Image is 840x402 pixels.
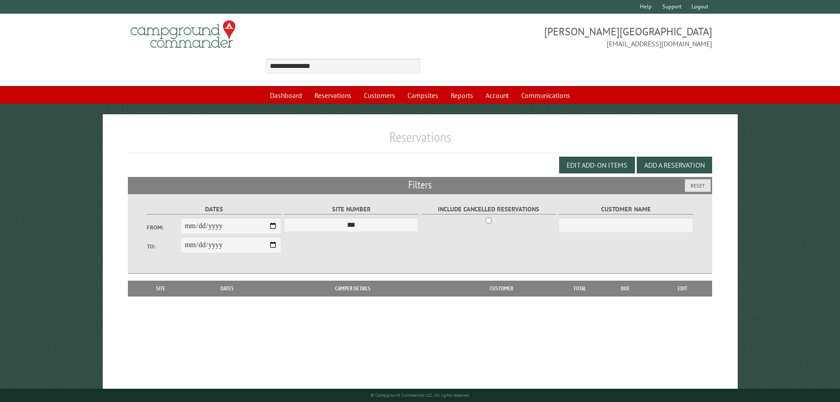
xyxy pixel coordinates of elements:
th: Total [562,281,597,297]
th: Site [132,281,190,297]
a: Customers [358,87,400,104]
h1: Reservations [128,128,713,153]
label: Customer Name [559,204,693,214]
th: Dates [190,281,265,297]
img: Campground Commander [128,17,238,52]
th: Camper Details [265,281,441,297]
span: [PERSON_NAME][GEOGRAPHIC_DATA] [EMAIL_ADDRESS][DOMAIN_NAME] [420,24,713,49]
label: To: [147,242,180,251]
th: Due [597,281,653,297]
a: Campsites [402,87,444,104]
a: Account [480,87,514,104]
label: From: [147,223,180,232]
a: Dashboard [265,87,307,104]
th: Edit [653,281,713,297]
h2: Filters [128,177,713,194]
button: Edit Add-on Items [559,157,635,173]
a: Communications [516,87,575,104]
button: Add a Reservation [637,157,712,173]
label: Dates [147,204,281,214]
label: Include Cancelled Reservations [422,204,556,214]
a: Reports [445,87,478,104]
th: Customer [441,281,562,297]
label: Site Number [284,204,418,214]
small: © Campground Commander LLC. All rights reserved. [370,392,470,398]
button: Reset [685,179,711,192]
a: Reservations [309,87,357,104]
